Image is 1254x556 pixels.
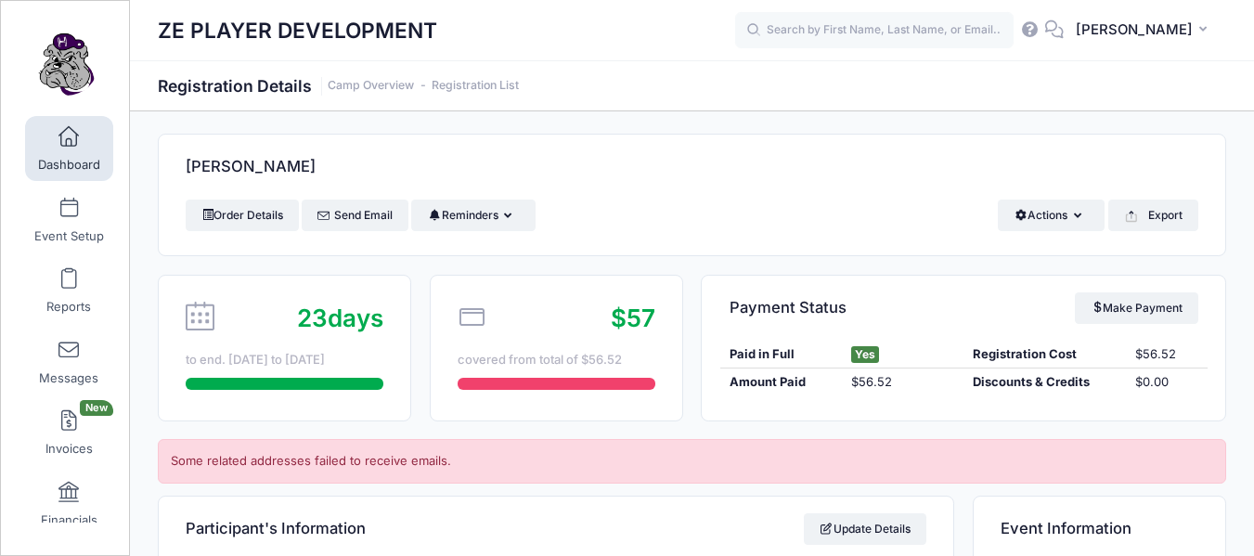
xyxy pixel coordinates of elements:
a: Financials [25,472,113,537]
span: Reports [46,300,91,316]
span: Financials [41,512,97,528]
h4: Event Information [1001,502,1131,555]
h4: Payment Status [730,281,847,334]
button: [PERSON_NAME] [1064,9,1226,52]
a: Send Email [302,200,408,231]
h4: [PERSON_NAME] [186,141,316,194]
span: New [80,400,113,416]
h1: Registration Details [158,76,519,96]
span: Messages [39,370,98,386]
a: Reports [25,258,113,323]
div: $56.52 [842,373,963,392]
div: covered from total of $56.52 [458,351,655,369]
h4: Participant's Information [186,502,366,555]
h1: ZE PLAYER DEVELOPMENT [158,9,437,52]
a: Event Setup [25,187,113,252]
a: Update Details [804,513,927,545]
span: Yes [851,346,879,363]
button: Reminders [411,200,535,231]
a: ZE PLAYER DEVELOPMENT [1,19,131,108]
div: days [297,300,383,336]
img: ZE PLAYER DEVELOPMENT [32,29,101,98]
a: Messages [25,330,113,394]
a: InvoicesNew [25,400,113,465]
div: to end. [DATE] to [DATE] [186,351,383,369]
div: Paid in Full [720,345,842,364]
input: Search by First Name, Last Name, or Email... [735,12,1014,49]
span: Dashboard [38,158,100,174]
a: Camp Overview [328,79,414,93]
button: Export [1108,200,1198,231]
button: Actions [998,200,1105,231]
div: Amount Paid [720,373,842,392]
div: $56.52 [1126,345,1207,364]
span: 23 [297,304,328,332]
a: Dashboard [25,116,113,181]
span: Event Setup [34,228,104,244]
div: Some related addresses failed to receive emails. [158,439,1226,484]
a: Registration List [432,79,519,93]
a: Order Details [186,200,299,231]
span: Invoices [45,442,93,458]
a: Make Payment [1075,292,1198,324]
div: Registration Cost [963,345,1126,364]
span: $57 [611,304,655,332]
div: $0.00 [1126,373,1207,392]
span: [PERSON_NAME] [1076,19,1193,40]
div: Discounts & Credits [963,373,1126,392]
